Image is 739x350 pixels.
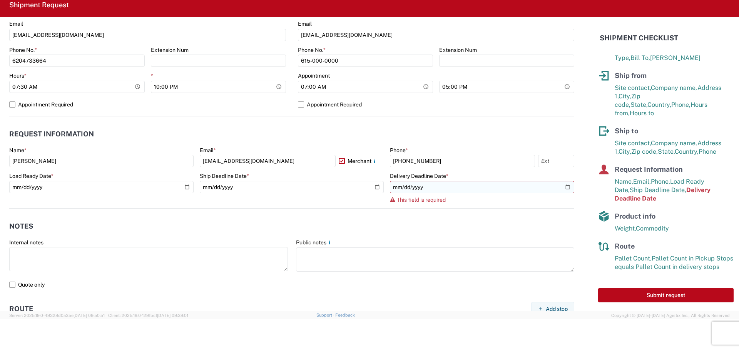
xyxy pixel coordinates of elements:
[598,288,734,302] button: Submit request
[619,148,631,155] span: City,
[615,178,633,185] span: Name,
[339,155,384,167] label: Merchant
[615,225,636,232] span: Weight,
[675,148,699,155] span: Country,
[200,147,216,154] label: Email
[397,197,446,203] span: This field is required
[546,305,568,313] span: Add stop
[615,242,635,250] span: Route
[200,173,249,179] label: Ship Deadline Date
[298,72,330,79] label: Appointment
[699,148,716,155] span: Phone
[650,54,701,61] span: [PERSON_NAME]
[9,46,37,53] label: Phone No.
[633,178,651,185] span: Email,
[615,165,683,173] span: Request Information
[611,312,730,319] span: Copyright © [DATE]-[DATE] Agistix Inc., All Rights Reserved
[298,20,312,27] label: Email
[651,139,697,147] span: Company name,
[296,239,333,246] label: Public notes
[630,186,686,194] span: Ship Deadline Date,
[9,147,27,154] label: Name
[658,148,675,155] span: State,
[74,313,105,318] span: [DATE] 09:50:51
[9,305,33,313] h2: Route
[390,147,408,154] label: Phone
[298,46,326,53] label: Phone No.
[9,239,43,246] label: Internal notes
[439,46,477,53] label: Extension Num
[630,109,654,117] span: Hours to
[9,0,69,10] h2: Shipment Request
[298,98,574,111] label: Appointment Required
[157,313,188,318] span: [DATE] 09:39:01
[9,279,574,291] label: Quote only
[671,101,691,108] span: Phone,
[615,139,651,147] span: Site contact,
[636,225,669,232] span: Commodity
[615,127,638,135] span: Ship to
[390,173,448,179] label: Delivery Deadline Date
[615,255,733,270] span: Pallet Count in Pickup Stops equals Pallet Count in delivery stops
[630,101,647,108] span: State,
[9,173,54,179] label: Load Ready Date
[9,222,33,230] h2: Notes
[600,33,678,43] h2: Shipment Checklist
[615,84,651,91] span: Site contact,
[630,54,650,61] span: Bill To,
[538,155,574,167] input: Ext
[619,93,631,100] span: City,
[108,313,188,318] span: Client: 2025.19.0-129fbcf
[9,313,105,318] span: Server: 2025.19.0-49328d0a35e
[316,313,336,317] a: Support
[647,101,671,108] span: Country,
[335,313,355,317] a: Feedback
[615,71,647,80] span: Ship from
[651,84,697,91] span: Company name,
[651,178,670,185] span: Phone,
[615,212,655,220] span: Product info
[631,148,658,155] span: Zip code,
[9,20,23,27] label: Email
[9,72,27,79] label: Hours
[9,98,286,111] label: Appointment Required
[9,130,94,138] h2: Request Information
[151,46,189,53] label: Extension Num
[615,255,652,262] span: Pallet Count,
[531,302,574,316] button: Add stop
